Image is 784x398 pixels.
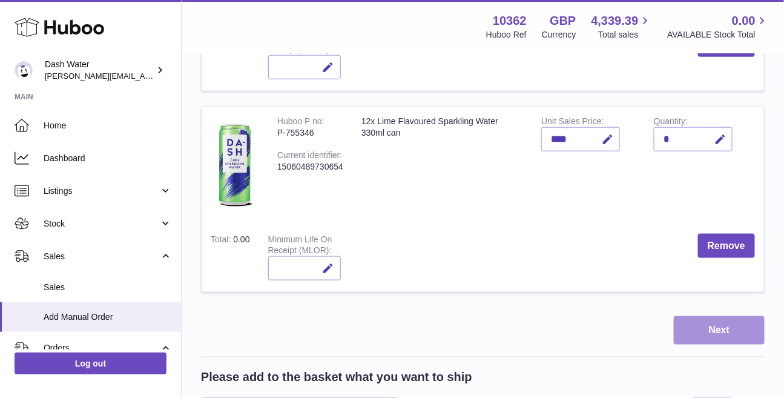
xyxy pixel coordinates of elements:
[598,29,652,41] span: Total sales
[654,116,688,129] label: Quantity
[44,218,159,230] span: Stock
[44,282,172,293] span: Sales
[698,234,755,259] button: Remove
[352,107,532,225] td: 12x Lime Flavoured Sparkling Water 330ml can
[667,13,769,41] a: 0.00 AVAILABLE Stock Total
[667,29,769,41] span: AVAILABLE Stock Total
[486,29,527,41] div: Huboo Ref
[15,61,33,79] img: james@dash-water.com
[541,116,604,129] label: Unit Sales Price
[268,234,332,259] label: Minimum Life On Receipt (MLOR)
[44,185,159,197] span: Listings
[45,59,154,82] div: Dash Water
[211,116,259,213] img: 12x Lime Flavoured Sparkling Water 330ml can
[493,13,527,29] strong: 10362
[211,234,233,247] label: Total
[277,127,343,139] div: P-755346
[277,161,343,173] div: 15060489730654
[45,71,243,81] span: [PERSON_NAME][EMAIL_ADDRESS][DOMAIN_NAME]
[277,116,324,129] div: Huboo P no
[674,316,765,345] button: Next
[44,311,172,323] span: Add Manual Order
[277,150,342,163] div: Current identifier
[44,342,159,354] span: Orders
[44,120,172,131] span: Home
[233,234,249,244] span: 0.00
[591,13,653,41] a: 4,339.39 Total sales
[550,13,576,29] strong: GBP
[44,251,159,262] span: Sales
[44,153,172,164] span: Dashboard
[732,13,756,29] span: 0.00
[15,353,166,374] a: Log out
[201,370,472,386] h2: Please add to the basket what you want to ship
[542,29,576,41] div: Currency
[591,13,639,29] span: 4,339.39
